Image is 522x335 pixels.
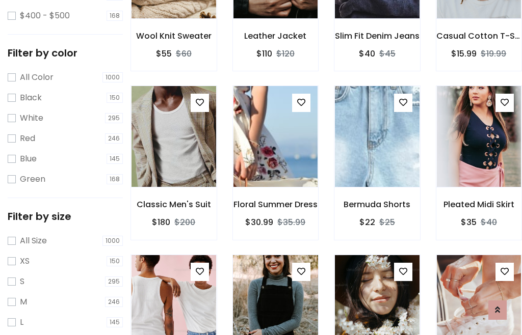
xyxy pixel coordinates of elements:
[102,72,123,82] span: 1000
[20,153,37,165] label: Blue
[107,256,123,266] span: 150
[277,216,305,228] del: $35.99
[131,200,217,209] h6: Classic Men's Suit
[107,317,123,327] span: 145
[359,217,375,227] h6: $22
[8,210,123,222] h5: Filter by size
[20,112,43,124] label: White
[256,49,272,59] h6: $110
[20,173,45,185] label: Green
[107,154,123,164] span: 145
[107,93,123,103] span: 150
[20,316,23,328] label: L
[334,200,420,209] h6: Bermuda Shorts
[20,235,47,247] label: All Size
[451,49,477,59] h6: $15.99
[245,217,273,227] h6: $30.99
[20,255,30,267] label: XS
[379,216,395,228] del: $25
[20,132,35,145] label: Red
[107,11,123,21] span: 168
[20,275,24,288] label: S
[20,296,27,308] label: M
[176,48,192,60] del: $60
[174,216,195,228] del: $200
[20,92,42,104] label: Black
[105,133,123,144] span: 246
[131,31,217,41] h6: Wool Knit Sweater
[105,276,123,287] span: 295
[436,200,522,209] h6: Pleated Midi Skirt
[233,200,319,209] h6: Floral Summer Dress
[105,113,123,123] span: 295
[276,48,295,60] del: $120
[481,216,497,228] del: $40
[102,236,123,246] span: 1000
[461,217,477,227] h6: $35
[156,49,172,59] h6: $55
[436,31,522,41] h6: Casual Cotton T-Shirt
[481,48,506,60] del: $19.99
[334,31,420,41] h6: Slim Fit Denim Jeans
[152,217,170,227] h6: $180
[107,174,123,184] span: 168
[105,297,123,307] span: 246
[20,71,54,83] label: All Color
[20,10,70,22] label: $400 - $500
[8,47,123,59] h5: Filter by color
[233,31,319,41] h6: Leather Jacket
[359,49,375,59] h6: $40
[379,48,396,60] del: $45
